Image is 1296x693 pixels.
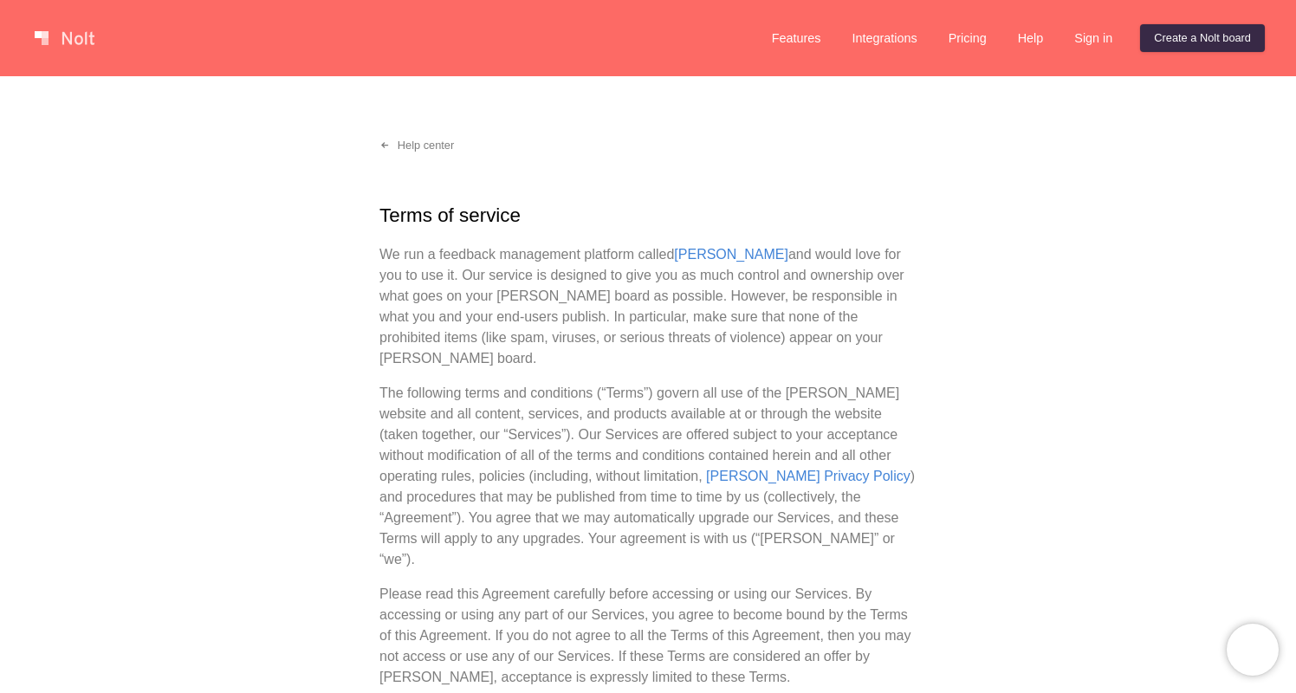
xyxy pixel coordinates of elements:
[935,24,1001,52] a: Pricing
[1227,624,1279,676] iframe: Chatra live chat
[706,469,910,483] a: [PERSON_NAME] Privacy Policy
[379,383,917,570] p: The following terms and conditions (“Terms”) govern all use of the [PERSON_NAME] website and all ...
[366,132,468,159] a: Help center
[1060,24,1126,52] a: Sign in
[838,24,930,52] a: Integrations
[1140,24,1265,52] a: Create a Nolt board
[1004,24,1058,52] a: Help
[379,584,917,688] p: Please read this Agreement carefully before accessing or using our Services. By accessing or usin...
[379,201,917,230] h1: Terms of service
[758,24,835,52] a: Features
[674,247,788,262] a: [PERSON_NAME]
[379,244,917,369] p: We run a feedback management platform called and would love for you to use it. Our service is des...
